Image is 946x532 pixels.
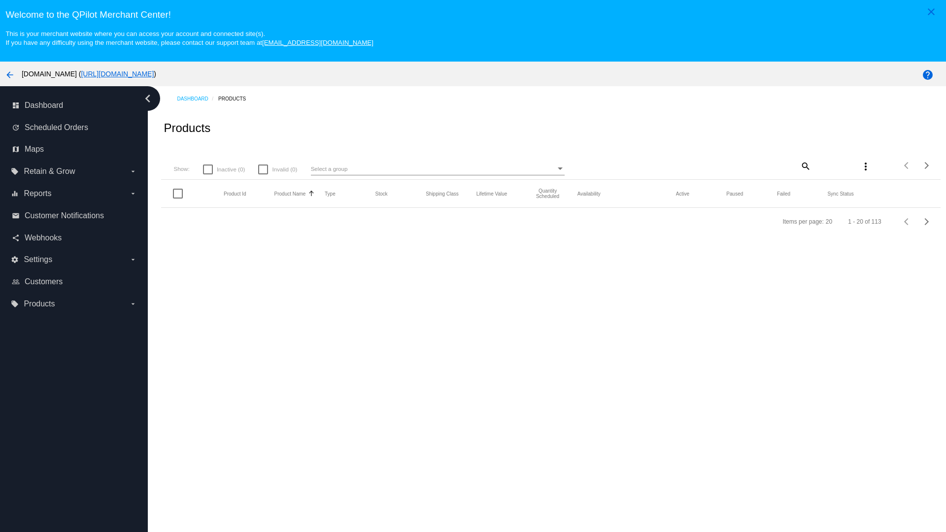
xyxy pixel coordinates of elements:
i: arrow_drop_down [129,190,137,198]
span: Products [24,299,55,308]
button: Change sorting for ValidationErrorCode [827,191,853,197]
button: Change sorting for QuantityScheduled [527,188,569,199]
a: map Maps [12,141,137,157]
span: [DOMAIN_NAME] ( ) [22,70,156,78]
mat-icon: search [799,158,811,173]
span: Select a group [311,166,348,172]
button: Change sorting for LifetimeValue [476,191,507,197]
mat-icon: more_vert [860,161,872,172]
span: Show: [173,166,189,172]
a: email Customer Notifications [12,208,137,224]
i: map [12,145,20,153]
h3: Welcome to the QPilot Merchant Center! [5,9,940,20]
i: arrow_drop_down [129,256,137,264]
h2: Products [164,121,210,135]
i: dashboard [12,101,20,109]
i: chevron_left [140,91,156,106]
button: Change sorting for ProductType [325,191,336,197]
i: arrow_drop_down [129,300,137,308]
button: Next page [917,212,937,232]
mat-header-cell: Availability [577,191,676,197]
button: Change sorting for StockLevel [375,191,388,197]
a: Products [218,91,255,106]
a: update Scheduled Orders [12,120,137,135]
a: dashboard Dashboard [12,98,137,113]
span: Customers [25,277,63,286]
span: Maps [25,145,44,154]
button: Next page [917,156,937,175]
button: Change sorting for TotalQuantityFailed [777,191,790,197]
button: Change sorting for ExternalId [224,191,246,197]
i: arrow_drop_down [129,167,137,175]
i: equalizer [11,190,19,198]
div: 1 - 20 of 113 [848,218,881,225]
i: email [12,212,20,220]
span: Scheduled Orders [25,123,88,132]
i: local_offer [11,300,19,308]
i: settings [11,256,19,264]
i: local_offer [11,167,19,175]
span: Retain & Grow [24,167,75,176]
mat-select: Select a group [311,163,565,175]
span: Inactive (0) [217,164,245,175]
i: people_outline [12,278,20,286]
a: people_outline Customers [12,274,137,290]
mat-icon: arrow_back [4,69,16,81]
mat-icon: help [922,69,934,81]
a: Dashboard [177,91,218,106]
i: share [12,234,20,242]
span: Settings [24,255,52,264]
span: Dashboard [25,101,63,110]
button: Previous page [897,156,917,175]
mat-icon: close [925,6,937,18]
button: Change sorting for ProductName [274,191,306,197]
button: Change sorting for TotalQuantityScheduledPaused [726,191,743,197]
span: Reports [24,189,51,198]
button: Change sorting for TotalQuantityScheduledActive [676,191,689,197]
button: Change sorting for ShippingClass [426,191,459,197]
span: Customer Notifications [25,211,104,220]
div: Items per page: [782,218,823,225]
i: update [12,124,20,132]
a: share Webhooks [12,230,137,246]
a: [URL][DOMAIN_NAME] [81,70,154,78]
div: 20 [826,218,832,225]
span: Invalid (0) [272,164,297,175]
span: Webhooks [25,233,62,242]
small: This is your merchant website where you can access your account and connected site(s). If you hav... [5,30,373,46]
a: [EMAIL_ADDRESS][DOMAIN_NAME] [262,39,373,46]
button: Previous page [897,212,917,232]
